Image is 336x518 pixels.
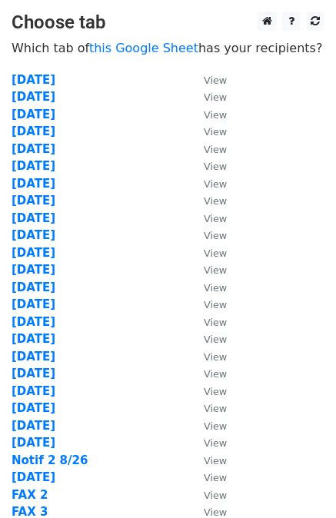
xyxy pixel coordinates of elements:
[12,367,55,380] a: [DATE]
[188,177,227,191] a: View
[12,281,55,294] a: [DATE]
[188,228,227,242] a: View
[12,125,55,138] a: [DATE]
[188,194,227,208] a: View
[204,161,227,172] small: View
[204,506,227,518] small: View
[188,436,227,450] a: View
[12,142,55,156] a: [DATE]
[188,246,227,260] a: View
[12,401,55,415] a: [DATE]
[188,350,227,364] a: View
[204,368,227,380] small: View
[204,351,227,363] small: View
[188,419,227,433] a: View
[12,73,55,87] strong: [DATE]
[204,144,227,155] small: View
[204,299,227,310] small: View
[204,75,227,86] small: View
[188,401,227,415] a: View
[12,159,55,173] a: [DATE]
[204,403,227,414] small: View
[12,297,55,311] a: [DATE]
[204,230,227,241] small: View
[12,315,55,329] a: [DATE]
[188,90,227,104] a: View
[188,125,227,138] a: View
[204,109,227,121] small: View
[188,211,227,225] a: View
[188,367,227,380] a: View
[12,194,55,208] a: [DATE]
[12,246,55,260] a: [DATE]
[12,384,55,398] a: [DATE]
[12,436,55,450] a: [DATE]
[204,334,227,345] small: View
[89,41,198,55] a: this Google Sheet
[12,211,55,225] a: [DATE]
[188,263,227,277] a: View
[188,453,227,467] a: View
[204,247,227,259] small: View
[12,453,88,467] a: Notif 2 8/26
[12,488,48,502] a: FAX 2
[204,213,227,224] small: View
[204,178,227,190] small: View
[204,282,227,294] small: View
[12,470,55,484] a: [DATE]
[12,263,55,277] a: [DATE]
[204,126,227,138] small: View
[12,228,55,242] a: [DATE]
[188,384,227,398] a: View
[188,488,227,502] a: View
[204,437,227,449] small: View
[188,142,227,156] a: View
[12,12,324,34] h3: Choose tab
[188,470,227,484] a: View
[12,419,55,433] a: [DATE]
[204,455,227,467] small: View
[12,332,55,346] a: [DATE]
[12,350,55,364] a: [DATE]
[204,472,227,483] small: View
[204,490,227,501] small: View
[204,195,227,207] small: View
[204,386,227,397] small: View
[188,297,227,311] a: View
[204,264,227,276] small: View
[188,159,227,173] a: View
[204,317,227,328] small: View
[12,40,324,56] p: Which tab of has your recipients?
[12,108,55,121] a: [DATE]
[204,420,227,432] small: View
[188,281,227,294] a: View
[188,73,227,87] a: View
[12,177,55,191] a: [DATE]
[188,108,227,121] a: View
[12,90,55,104] a: [DATE]
[204,91,227,103] small: View
[188,332,227,346] a: View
